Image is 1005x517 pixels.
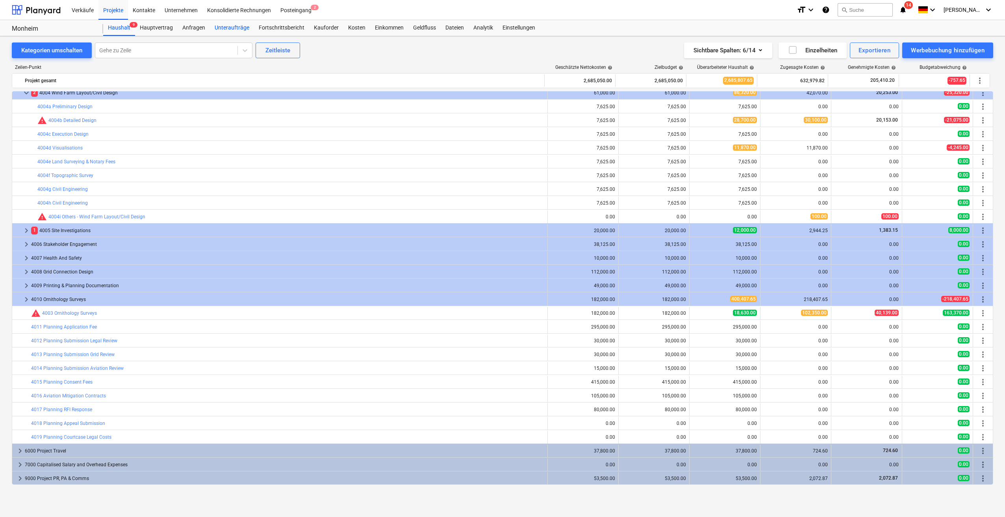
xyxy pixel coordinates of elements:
div: 0.00 [834,393,899,399]
a: 4012 Planning Submission Legal Review [31,338,117,343]
i: Wissensbasis [822,5,830,15]
div: 112,000.00 [693,269,757,275]
div: Zugesagte Kosten [780,65,825,70]
div: 0.00 [834,145,899,151]
span: 102,350.00 [801,310,828,316]
div: Projekt gesamt [25,74,541,87]
div: 80,000.00 [622,407,686,412]
i: keyboard_arrow_down [806,5,816,15]
div: 0.00 [764,131,828,137]
span: 40,139.00 [875,310,899,316]
div: 0.00 [834,283,899,288]
span: Mehr Aktionen [978,129,988,139]
div: 218,407.65 [764,297,828,302]
div: 30,000.00 [551,338,615,343]
div: 112,000.00 [551,269,615,275]
span: Mehr Aktionen [978,102,988,111]
div: 30,000.00 [622,352,686,357]
button: Suche [838,3,893,17]
a: 4004b Detailed Design [48,118,96,123]
div: 0.00 [834,131,899,137]
span: Mehr Aktionen [978,446,988,456]
div: 0.00 [764,269,828,275]
span: 30,100.00 [804,117,828,123]
i: keyboard_arrow_down [928,5,937,15]
div: Kauforder [309,20,343,36]
span: Mehr Aktionen [978,322,988,332]
div: 0.00 [551,421,615,426]
span: keyboard_arrow_right [22,226,31,235]
span: 205,410.20 [870,77,896,84]
span: Mehr Aktionen [978,143,988,153]
div: 0.00 [834,407,899,412]
span: Mehr Aktionen [978,295,988,304]
div: Haushalt [103,20,135,36]
div: 0.00 [834,421,899,426]
div: 105,000.00 [622,393,686,399]
span: search [841,7,847,13]
div: 0.00 [834,379,899,385]
button: Zeitleiste [256,42,300,58]
span: Mehr Aktionen [978,240,988,249]
span: Mehr Aktionen [978,198,988,208]
span: help [960,65,967,70]
div: 7,625.00 [551,104,615,109]
div: 7,625.00 [622,131,686,137]
span: 100.00 [881,213,899,220]
div: 7,625.00 [622,186,686,192]
span: Mehr Aktionen [978,391,988,401]
span: [PERSON_NAME] [944,7,983,13]
span: -218,407.65 [941,296,970,302]
span: 0.00 [958,158,970,164]
div: 30,000.00 [622,338,686,343]
div: 7,625.00 [551,173,615,178]
div: Fortschrittsbericht [254,20,309,36]
span: -757.65 [948,77,966,84]
div: 0.00 [764,421,828,426]
div: 0.00 [834,255,899,261]
div: 7,625.00 [551,145,615,151]
div: 7,625.00 [693,186,757,192]
span: Mehr Aktionen [978,212,988,222]
div: 7,625.00 [622,159,686,164]
span: Mehr Aktionen [978,460,988,469]
span: help [890,65,896,70]
span: Die damit verbundenen Kosten übersteigen das überarbeitete Budget [37,212,47,222]
span: Mehr Aktionen [978,171,988,180]
a: Dateien [441,20,469,36]
div: 632,979.82 [760,74,825,87]
span: keyboard_arrow_right [22,253,31,263]
span: 163,370.00 [943,310,970,316]
div: 295,000.00 [551,324,615,330]
div: 7,625.00 [622,200,686,206]
div: 0.00 [622,214,686,220]
span: Mehr Aktionen [978,226,988,235]
a: 4013 Planning Submission Grid Review [31,352,115,357]
span: 0.00 [958,337,970,343]
a: 4004f Topographic Survey [37,173,93,178]
span: Mehr Aktionen [978,157,988,166]
div: 415,000.00 [622,379,686,385]
div: 2,685,050.00 [548,74,612,87]
div: 7,625.00 [622,173,686,178]
div: 15,000.00 [693,366,757,371]
button: Exportieren [850,42,899,58]
span: 0.00 [958,406,970,412]
span: -25,320.00 [944,89,970,96]
div: 15,000.00 [551,366,615,371]
div: Geldfluss [408,20,441,36]
div: 11,870.00 [764,145,828,151]
span: Mehr Aktionen [978,432,988,442]
div: 80,000.00 [551,407,615,412]
div: 0.00 [622,434,686,440]
span: 0.00 [958,351,970,357]
a: Analytik [469,20,498,36]
span: keyboard_arrow_right [15,474,25,483]
button: Kategorien umschalten [12,42,92,58]
span: Mehr Aktionen [975,76,985,85]
span: 400,407.65 [730,296,757,302]
div: 7,625.00 [693,131,757,137]
a: 4016 Aviation Mitigation Contracts [31,393,106,399]
div: 182,000.00 [551,310,615,316]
